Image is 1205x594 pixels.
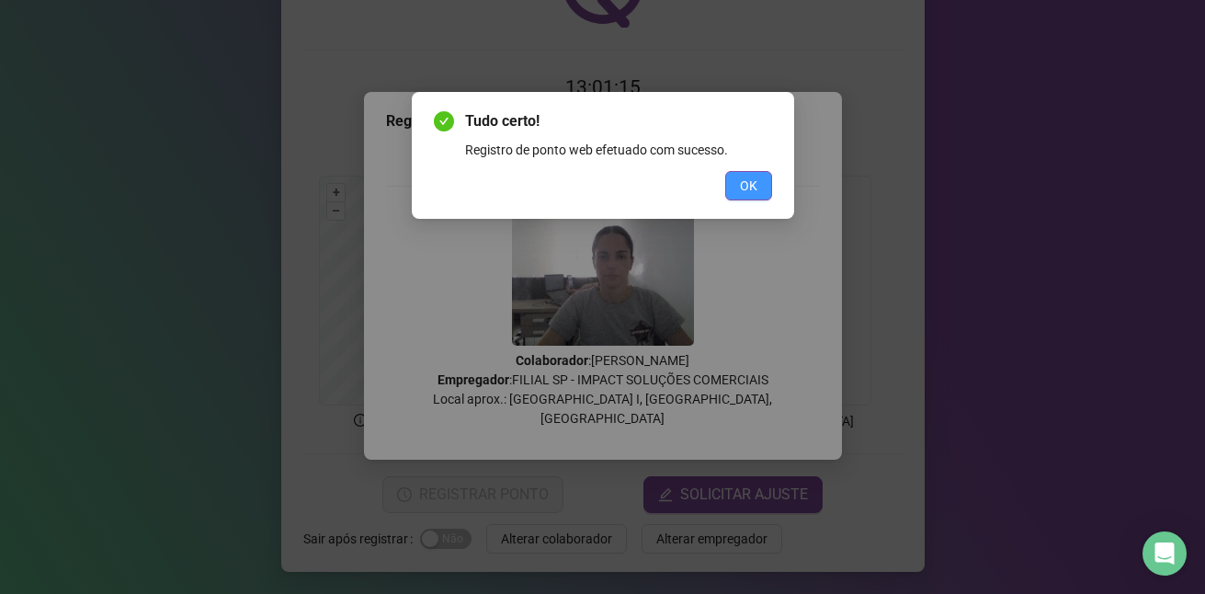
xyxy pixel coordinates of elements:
[1142,531,1187,576] div: Open Intercom Messenger
[434,111,454,131] span: check-circle
[465,110,772,132] span: Tudo certo!
[465,140,772,160] div: Registro de ponto web efetuado com sucesso.
[725,171,772,200] button: OK
[740,176,757,196] span: OK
